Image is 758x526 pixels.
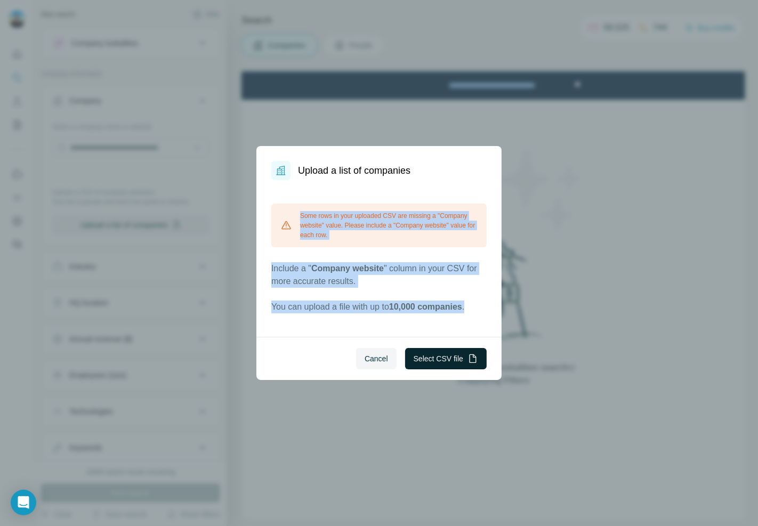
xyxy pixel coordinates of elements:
span: 10,000 companies [389,302,462,311]
h1: Upload a list of companies [298,163,410,178]
div: Some rows in your uploaded CSV are missing a "Company website" value. Please include a "Company w... [271,204,487,247]
span: Cancel [365,353,388,364]
span: Company website [311,264,384,273]
p: You can upload a file with up to . [271,301,487,313]
button: Select CSV file [405,348,487,369]
div: Open Intercom Messenger [11,490,36,515]
div: Watch our October Product update [178,2,324,26]
button: Cancel [356,348,397,369]
p: Include a " " column in your CSV for more accurate results. [271,262,487,288]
